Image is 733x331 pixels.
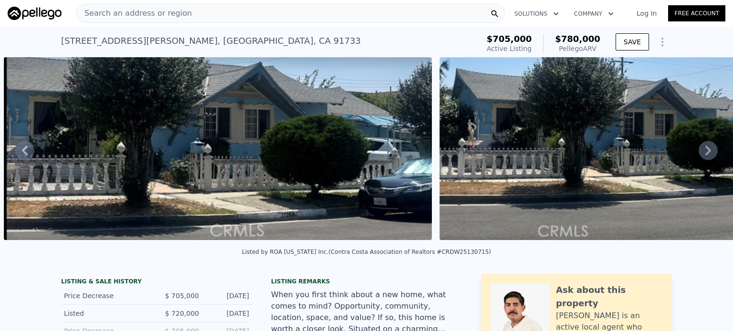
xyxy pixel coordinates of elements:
[625,9,668,18] a: Log In
[555,44,600,53] div: Pellego ARV
[556,283,662,310] div: Ask about this property
[165,310,199,317] span: $ 720,000
[165,292,199,300] span: $ 705,000
[64,309,149,318] div: Listed
[61,34,361,48] div: [STREET_ADDRESS][PERSON_NAME] , [GEOGRAPHIC_DATA] , CA 91733
[487,45,532,52] span: Active Listing
[555,34,600,44] span: $780,000
[566,5,621,22] button: Company
[242,249,491,255] div: Listed by ROA [US_STATE] Inc. (Contra Costa Association of Realtors #CRDW25130715)
[507,5,566,22] button: Solutions
[653,32,672,51] button: Show Options
[487,34,532,44] span: $705,000
[64,291,149,301] div: Price Decrease
[207,291,249,301] div: [DATE]
[4,57,432,240] img: Sale: 166076780 Parcel: 46039548
[77,8,192,19] span: Search an address or region
[616,33,649,50] button: SAVE
[61,278,252,287] div: LISTING & SALE HISTORY
[207,309,249,318] div: [DATE]
[271,278,462,285] div: Listing remarks
[668,5,725,21] a: Free Account
[8,7,62,20] img: Pellego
